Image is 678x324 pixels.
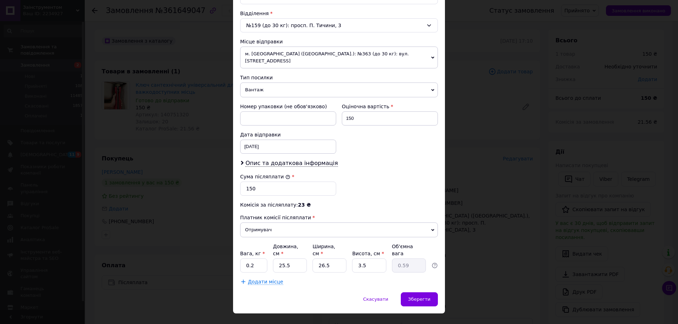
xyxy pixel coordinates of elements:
[240,103,336,110] div: Номер упаковки (не обов'язково)
[273,244,298,256] label: Довжина, см
[298,202,311,208] span: 23 ₴
[248,279,283,285] span: Додати місце
[240,201,438,208] div: Комісія за післяплату:
[240,215,311,220] span: Платник комісії післяплати
[240,75,273,80] span: Тип посилки
[363,297,388,302] span: Скасувати
[352,251,384,256] label: Висота, см
[240,251,265,256] label: Вага, кг
[240,47,438,68] span: м. [GEOGRAPHIC_DATA] ([GEOGRAPHIC_DATA].): №363 (до 30 кг): вул. [STREET_ADDRESS]
[240,10,438,17] div: Відділення
[392,243,426,257] div: Об'ємна вага
[313,244,335,256] label: Ширина, см
[240,174,290,179] label: Сума післяплати
[240,131,336,138] div: Дата відправки
[408,297,430,302] span: Зберегти
[245,160,338,167] span: Опис та додаткова інформація
[240,82,438,97] span: Вантаж
[240,39,283,44] span: Місце відправки
[240,18,438,32] div: №159 (до 30 кг): просп. П. Тичини, 3
[240,222,438,237] span: Отримувач
[342,103,438,110] div: Оціночна вартість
